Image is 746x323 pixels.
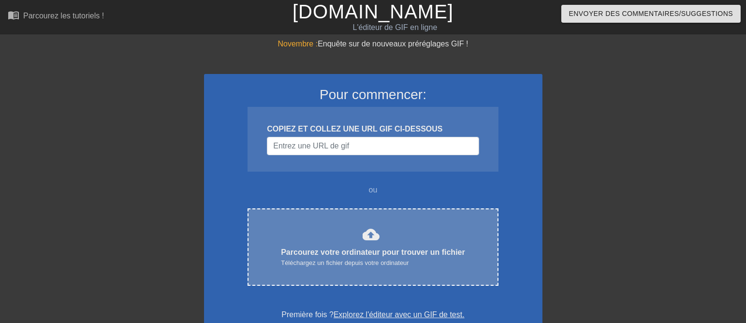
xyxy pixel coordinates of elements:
[267,137,479,155] input: Nom d'utilisateur
[561,5,741,23] button: Envoyer des commentaires/suggestions
[293,1,453,22] a: [DOMAIN_NAME]
[8,9,104,24] a: Parcourez les tutoriels !
[320,87,426,102] font: Pour commencer:
[569,10,733,17] font: Envoyer des commentaires/suggestions
[281,248,465,256] font: Parcourez votre ordinateur pour trouver un fichier
[281,259,409,266] font: Téléchargez un fichier depuis votre ordinateur
[363,226,380,243] font: cloud_upload
[318,40,468,48] font: Enquête sur de nouveaux préréglages GIF !
[278,40,318,48] font: Novembre :
[353,23,438,31] font: L'éditeur de GIF en ligne
[334,310,465,319] a: Explorez l'éditeur avec un GIF de test.
[23,12,104,20] font: Parcourez les tutoriels !
[8,9,19,21] font: menu_book
[281,310,334,319] font: Première fois ?
[267,125,442,133] font: COPIEZ ET COLLEZ UNE URL GIF CI-DESSOUS
[369,186,378,194] font: ou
